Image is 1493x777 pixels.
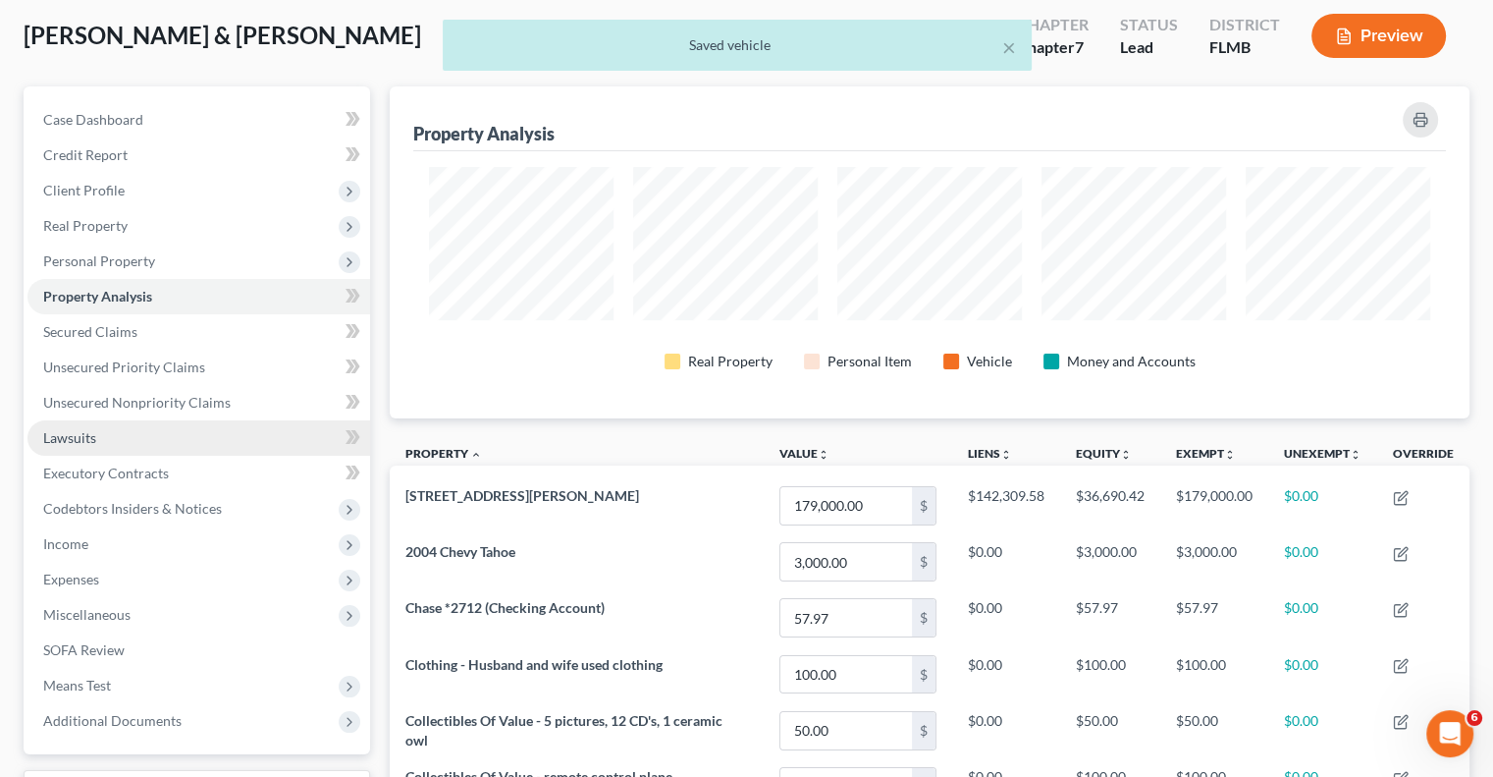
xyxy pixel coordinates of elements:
div: Personal Item [827,352,912,371]
input: 0.00 [780,599,912,637]
button: Send a message… [337,619,368,650]
div: Emma says… [16,154,377,559]
img: Profile image for Emma [56,11,87,42]
a: Case Dashboard [27,102,370,138]
span: Property Analysis [43,288,152,305]
td: $0.00 [1268,590,1377,646]
div: Our team is actively investigating this issue and will provide updates as soon as more informatio... [31,436,306,494]
button: Upload attachment [30,627,46,642]
b: 🚨 Notice: MFA Filing Issue 🚨 [31,167,260,183]
div: Property Analysis [413,122,555,145]
a: Lawsuits [27,420,370,456]
a: Credit Report [27,138,370,173]
a: Unexemptunfold_more [1284,446,1361,461]
span: SOFA Review [43,641,125,658]
span: Miscellaneous [43,606,131,623]
div: Chapter [1017,14,1089,36]
a: SOFA Review [27,633,370,668]
div: Vehicle [967,352,1012,371]
button: Home [307,8,345,45]
a: Property Analysis [27,279,370,314]
div: $ [912,712,935,749]
td: $100.00 [1160,646,1268,702]
b: 10 full minutes [116,283,233,299]
div: Saved vehicle [458,35,1016,55]
td: $57.97 [1160,590,1268,646]
i: expand_less [470,449,482,461]
div: If you’ve had multiple failed attempts after waiting 10 minutes and need to file by the end of th... [31,350,306,426]
div: Close [345,8,380,43]
button: Gif picker [93,627,109,642]
a: Property expand_less [405,446,482,461]
a: Unsecured Priority Claims [27,350,370,385]
a: Valueunfold_more [779,446,829,461]
div: [PERSON_NAME] • 7h ago [31,520,186,531]
span: Lawsuits [43,429,96,446]
td: $3,000.00 [1160,534,1268,590]
td: $0.00 [1268,646,1377,702]
td: $36,690.42 [1060,477,1160,533]
td: $179,000.00 [1160,477,1268,533]
span: Unsecured Priority Claims [43,359,205,375]
span: Personal Property [43,252,155,269]
td: $57.97 [1060,590,1160,646]
span: Means Test [43,677,111,694]
a: Unsecured Nonpriority Claims [27,385,370,420]
p: Active [95,25,134,44]
td: $0.00 [952,646,1060,702]
input: 0.00 [780,487,912,525]
button: × [1002,35,1016,59]
th: Override [1377,434,1469,478]
td: $142,309.58 [952,477,1060,533]
td: $50.00 [1060,702,1160,758]
h1: [PERSON_NAME] [95,10,223,25]
td: $0.00 [952,590,1060,646]
span: Clothing - Husband and wife used clothing [405,656,663,673]
div: $ [912,656,935,694]
span: Credit Report [43,146,128,163]
a: Secured Claims [27,314,370,350]
div: Real Property [688,352,773,371]
span: Chase *2712 (Checking Account) [405,599,605,616]
button: go back [13,8,50,45]
div: $ [912,543,935,581]
td: $0.00 [952,534,1060,590]
span: Codebtors Insiders & Notices [43,500,222,517]
i: unfold_more [1350,449,1361,461]
div: $ [912,599,935,637]
div: $ [912,487,935,525]
span: Additional Documents [43,712,182,729]
input: 0.00 [780,712,912,749]
a: Equityunfold_more [1076,446,1132,461]
i: unfold_more [1120,449,1132,461]
div: If you experience this issue, please wait at least between filing attempts to allow MFA to reset ... [31,262,306,339]
button: Preview [1311,14,1446,58]
div: 🚨 Notice: MFA Filing Issue 🚨We’ve noticed some users are not receiving the MFA pop-up when filing... [16,154,322,516]
input: 0.00 [780,543,912,581]
a: Executory Contracts [27,456,370,491]
iframe: Intercom live chat [1426,710,1473,757]
span: 2004 Chevy Tahoe [405,543,515,560]
button: Start recording [125,627,140,642]
i: unfold_more [1224,449,1236,461]
div: District [1209,14,1280,36]
button: Emoji picker [62,627,78,642]
span: Expenses [43,571,99,587]
textarea: Message… [17,585,376,619]
span: Income [43,535,88,552]
td: $3,000.00 [1060,534,1160,590]
span: Unsecured Nonpriority Claims [43,394,231,411]
a: Exemptunfold_more [1176,446,1236,461]
i: unfold_more [1000,449,1012,461]
td: $50.00 [1160,702,1268,758]
div: Status [1120,14,1178,36]
span: Case Dashboard [43,111,143,128]
input: 0.00 [780,656,912,694]
span: Collectibles Of Value - 5 pictures, 12 CD's, 1 ceramic owl [405,712,722,749]
span: Secured Claims [43,323,137,340]
span: Real Property [43,217,128,234]
td: $0.00 [1268,534,1377,590]
td: $100.00 [1060,646,1160,702]
span: 6 [1466,710,1482,726]
span: [STREET_ADDRESS][PERSON_NAME] [405,487,639,504]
